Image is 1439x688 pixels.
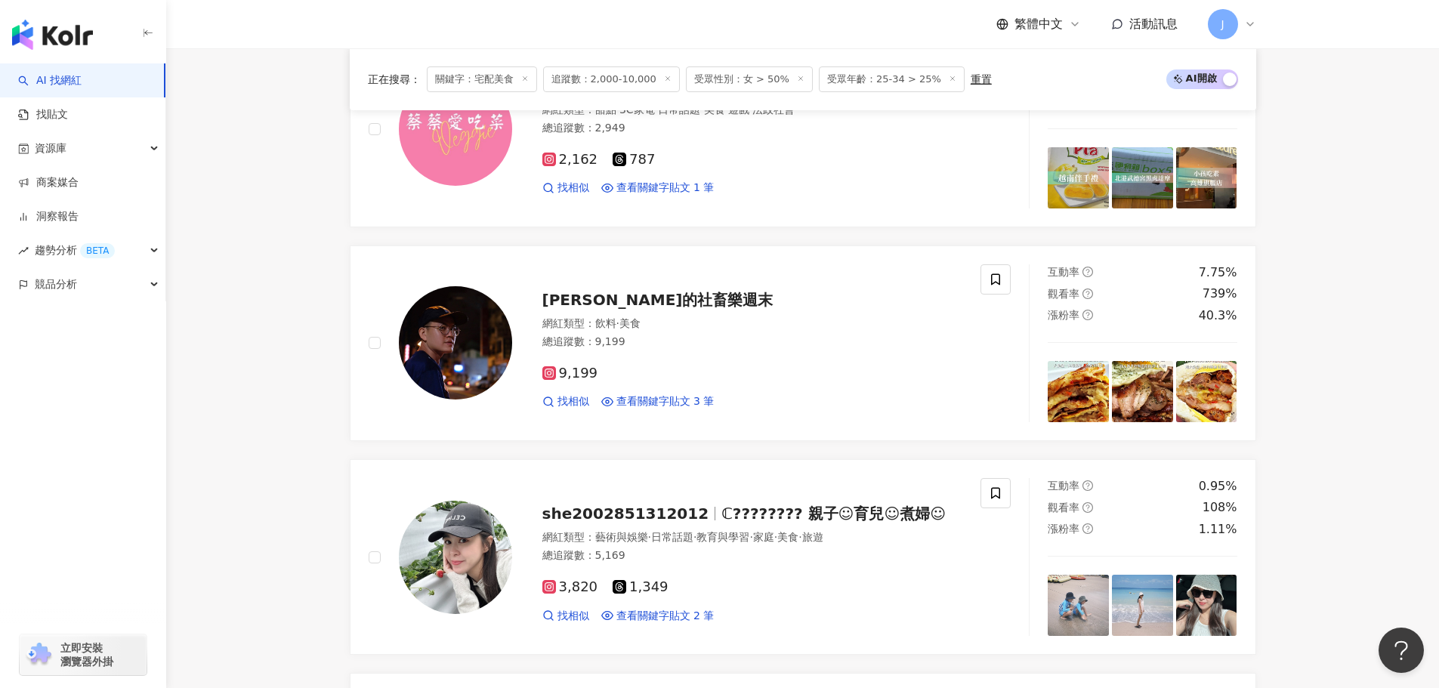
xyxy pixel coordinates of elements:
[20,634,147,675] a: chrome extension立即安裝 瀏覽器外掛
[1199,307,1237,324] div: 40.3%
[35,267,77,301] span: 競品分析
[752,103,795,116] span: 法政社會
[1048,266,1079,278] span: 互動率
[35,131,66,165] span: 資源庫
[601,609,715,624] a: 查看關鍵字貼文 2 筆
[777,531,798,543] span: 美食
[658,103,700,116] span: 日常話題
[399,286,512,400] img: KOL Avatar
[595,103,616,116] span: 甜點
[749,531,752,543] span: ·
[1048,309,1079,321] span: 漲粉率
[427,66,537,92] span: 關鍵字：宅配美食
[753,531,774,543] span: 家庭
[725,103,728,116] span: ·
[696,531,749,543] span: 教育與學習
[1203,285,1237,302] div: 739%
[616,103,619,116] span: ·
[80,243,115,258] div: BETA
[542,121,963,136] div: 總追蹤數 ： 2,949
[1199,521,1237,538] div: 1.11%
[1048,575,1109,636] img: post-image
[1014,16,1063,32] span: 繁體中文
[613,579,669,595] span: 1,349
[1379,628,1424,673] iframe: Help Scout Beacon - Open
[542,579,598,595] span: 3,820
[1176,361,1237,422] img: post-image
[542,180,589,196] a: 找相似
[557,609,589,624] span: 找相似
[542,530,963,545] div: 網紅類型 ：
[1048,361,1109,422] img: post-image
[350,32,1256,227] a: KOL Avatar[PERSON_NAME]吃菜網紅類型：甜點·3C家電·日常話題·美食·遊戲·法政社會總追蹤數：2,9492,162787找相似查看關鍵字貼文 1 筆互動率question-...
[1048,480,1079,492] span: 互動率
[12,20,93,50] img: logo
[18,209,79,224] a: 洞察報告
[693,531,696,543] span: ·
[1048,501,1079,514] span: 觀看率
[613,152,655,168] span: 787
[595,317,616,329] span: 飲料
[350,245,1256,441] a: KOL Avatar[PERSON_NAME]的社畜樂週末網紅類型：飲料·美食總追蹤數：9,1999,199找相似查看關鍵字貼文 3 筆互動率question-circle7.75%觀看率que...
[1199,478,1237,495] div: 0.95%
[399,73,512,186] img: KOL Avatar
[542,152,598,168] span: 2,162
[399,501,512,614] img: KOL Avatar
[24,643,54,667] img: chrome extension
[749,103,752,116] span: ·
[368,73,421,85] span: 正在搜尋 ：
[1199,264,1237,281] div: 7.75%
[60,641,113,668] span: 立即安裝 瀏覽器外掛
[774,531,777,543] span: ·
[542,609,589,624] a: 找相似
[1082,523,1093,534] span: question-circle
[798,531,801,543] span: ·
[1082,502,1093,513] span: question-circle
[1048,523,1079,535] span: 漲粉率
[543,66,680,92] span: 追蹤數：2,000-10,000
[542,316,963,332] div: 網紅類型 ：
[655,103,658,116] span: ·
[18,175,79,190] a: 商案媒合
[1176,147,1237,208] img: post-image
[819,66,965,92] span: 受眾年齡：25-34 > 25%
[616,317,619,329] span: ·
[1082,288,1093,299] span: question-circle
[802,531,823,543] span: 旅遊
[542,366,598,381] span: 9,199
[542,291,774,309] span: [PERSON_NAME]的社畜樂週末
[721,504,946,523] span: ℂ?????‍?‍?‍? 親子☺︎︎育兒☺︎︎煮婦☺︎︎
[1048,288,1079,300] span: 觀看率
[1112,361,1173,422] img: post-image
[1112,575,1173,636] img: post-image
[616,180,715,196] span: 查看關鍵字貼文 1 筆
[601,394,715,409] a: 查看關鍵字貼文 3 筆
[542,394,589,409] a: 找相似
[1082,310,1093,320] span: question-circle
[350,459,1256,655] a: KOL Avatarshe2002851312012ℂ?????‍?‍?‍? 親子☺︎︎育兒☺︎︎煮婦☺︎︎網紅類型：藝術與娛樂·日常話題·教育與學習·家庭·美食·旅遊總追蹤數：5,1693,8...
[18,107,68,122] a: 找貼文
[1082,480,1093,491] span: question-circle
[651,531,693,543] span: 日常話題
[1048,147,1109,208] img: post-image
[542,335,963,350] div: 總追蹤數 ： 9,199
[1176,575,1237,636] img: post-image
[686,66,813,92] span: 受眾性別：女 > 50%
[542,548,963,563] div: 總追蹤數 ： 5,169
[542,504,709,523] span: she2002851312012
[1129,17,1178,31] span: 活動訊息
[557,394,589,409] span: 找相似
[728,103,749,116] span: 遊戲
[18,73,82,88] a: searchAI 找網紅
[619,317,641,329] span: 美食
[616,609,715,624] span: 查看關鍵字貼文 2 筆
[971,73,992,85] div: 重置
[595,531,648,543] span: 藝術與娛樂
[704,103,725,116] span: 美食
[616,394,715,409] span: 查看關鍵字貼文 3 筆
[601,180,715,196] a: 查看關鍵字貼文 1 筆
[700,103,703,116] span: ·
[35,233,115,267] span: 趨勢分析
[557,180,589,196] span: 找相似
[1221,16,1224,32] span: J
